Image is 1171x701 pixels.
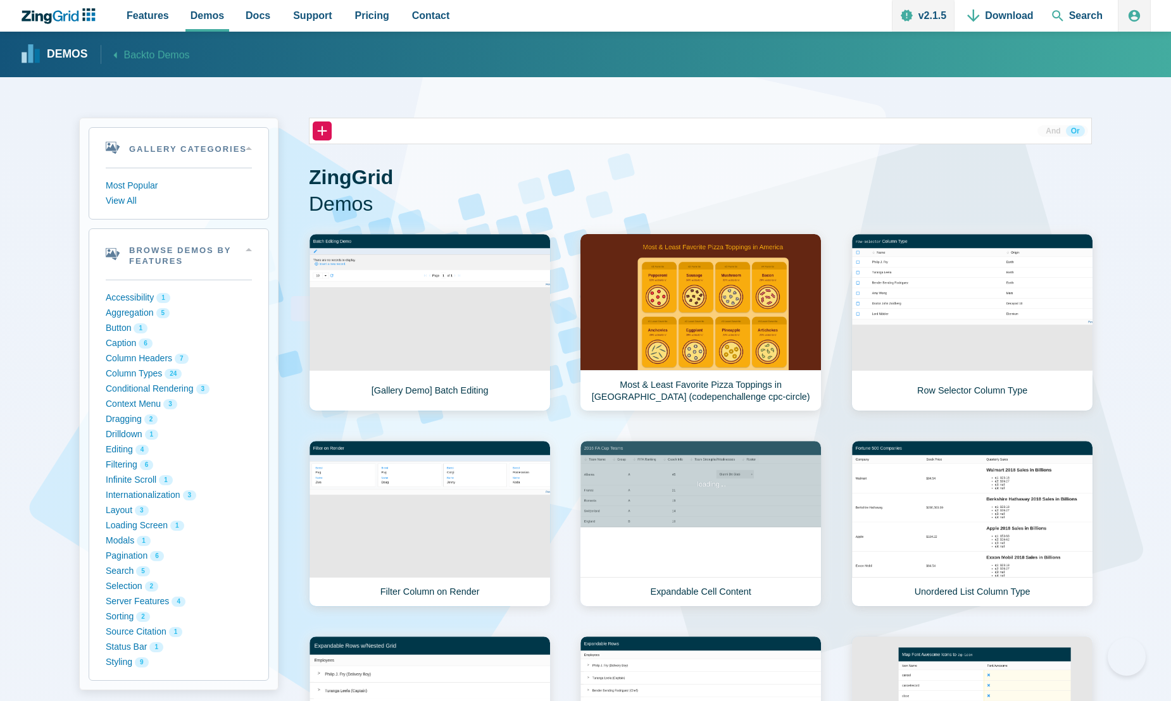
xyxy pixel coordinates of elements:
a: Backto Demos [101,46,190,64]
span: Demos [309,191,1092,218]
summary: Browse Demos By Features [89,229,268,280]
button: Drilldown 1 [106,427,252,442]
span: Contact [412,7,450,24]
button: + [313,121,332,140]
button: Styling 9 [106,655,252,670]
span: Demos [191,7,224,24]
span: Pricing [355,7,389,24]
span: to Demos [146,50,189,61]
button: Button 1 [106,321,252,336]
button: Editing 4 [106,442,252,457]
button: Column Types 24 [106,366,252,382]
button: And [1041,125,1065,137]
span: Back [124,47,190,64]
button: Search 5 [106,564,252,579]
button: Or [1066,125,1085,137]
button: Modals 1 [106,533,252,549]
button: Aggregation 5 [106,306,252,321]
span: Features [127,7,169,24]
iframe: Help Scout Beacon - Open [1108,638,1146,676]
a: Row Selector Column Type [851,233,1093,411]
button: Selection 2 [106,579,252,594]
span: Docs [246,7,270,24]
button: Loading Screen 1 [106,518,252,533]
a: ZingChart Logo. Click to return to the homepage [20,8,102,24]
button: Sorting 2 [106,609,252,624]
span: Support [293,7,332,24]
button: Infinite Scroll 1 [106,473,252,488]
strong: Demos [47,49,88,60]
a: Demos [22,45,88,64]
button: View All [106,194,252,209]
button: Layout 3 [106,503,252,518]
button: Column Headers 7 [106,351,252,366]
a: Expandable Cell Content [580,440,822,607]
button: Dragging 2 [106,412,252,427]
summary: Gallery Categories [89,128,268,168]
a: [Gallery Demo] Batch Editing [309,233,551,411]
button: Filtering 6 [106,457,252,473]
strong: ZingGrid [309,166,393,189]
a: Filter Column on Render [309,440,551,607]
a: Unordered List Column Type [851,440,1093,607]
button: Internationalization 3 [106,488,252,503]
button: Accessibility 1 [106,290,252,306]
a: Most & Least Favorite Pizza Toppings in [GEOGRAPHIC_DATA] (codepenchallenge cpc-circle) [580,233,822,411]
button: Caption 6 [106,336,252,351]
button: Source Citation 1 [106,624,252,640]
button: Pagination 6 [106,549,252,564]
button: Context Menu 3 [106,397,252,412]
button: Conditional Rendering 3 [106,382,252,397]
button: Status Bar 1 [106,640,252,655]
button: Most Popular [106,178,252,194]
button: Server Features 4 [106,594,252,609]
